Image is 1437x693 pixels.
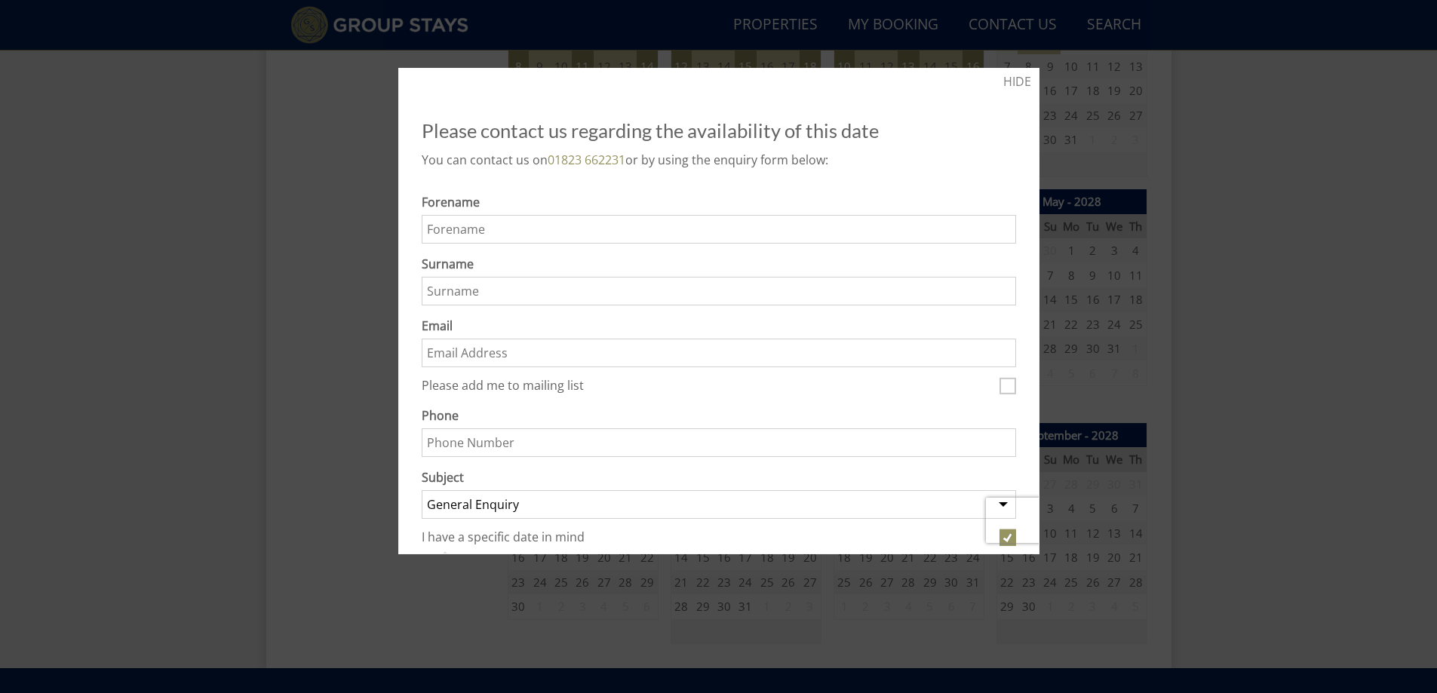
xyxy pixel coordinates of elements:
[422,255,1016,273] label: Surname
[422,151,1016,169] p: You can contact us on or by using the enquiry form below:
[422,120,1016,141] h2: Please contact us regarding the availability of this date
[422,379,993,395] label: Please add me to mailing list
[1003,72,1031,90] a: HIDE
[422,468,1016,486] label: Subject
[422,339,1016,367] input: Email Address
[422,215,1016,244] input: Forename
[422,193,1016,211] label: Forename
[422,530,993,547] label: I have a specific date in mind
[422,406,1016,425] label: Phone
[422,428,1016,457] input: Phone Number
[986,498,1179,543] iframe: reCAPTCHA
[422,317,1016,335] label: Email
[548,152,625,168] a: 01823 662231
[422,277,1016,305] input: Surname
